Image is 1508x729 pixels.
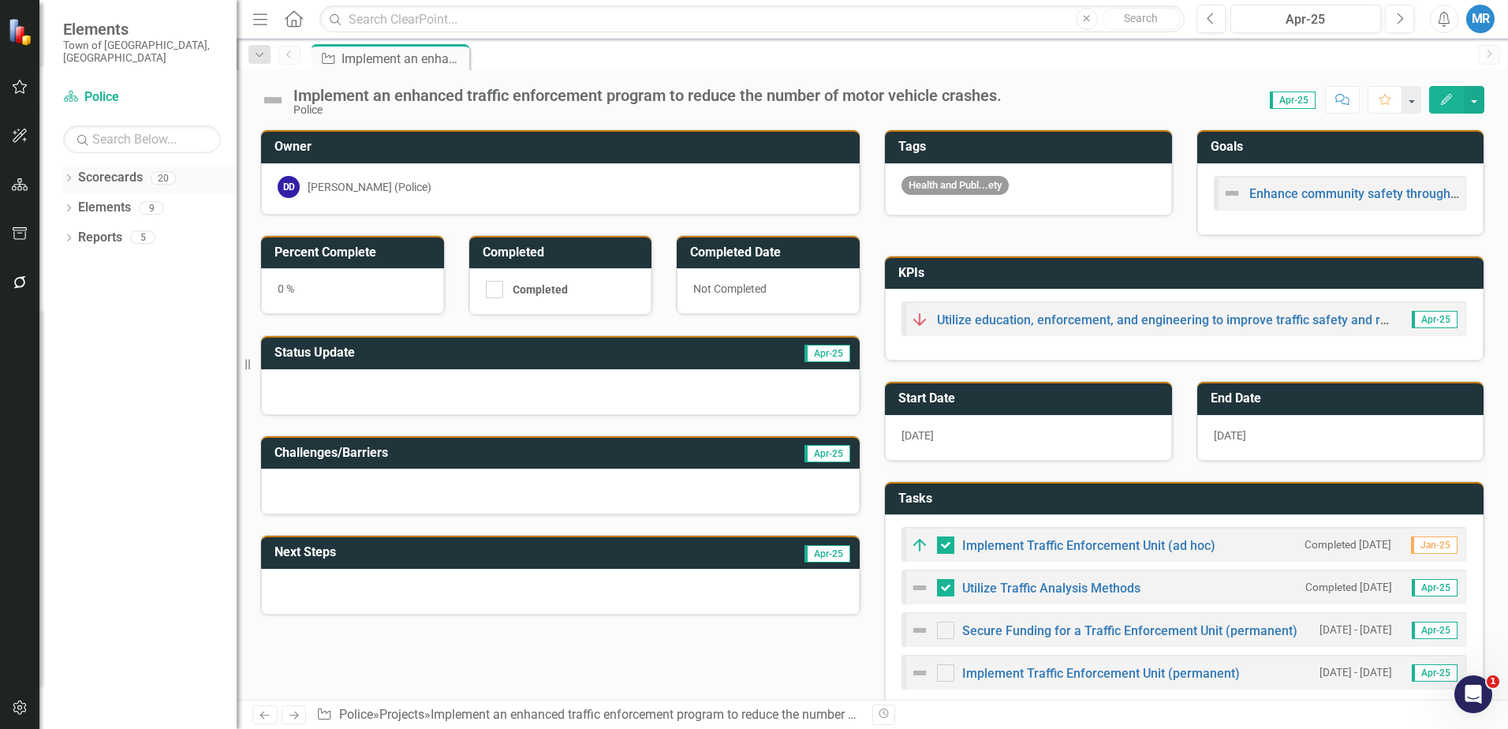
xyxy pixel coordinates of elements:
div: DD [278,176,300,198]
button: Apr-25 [1230,5,1381,33]
h3: KPIs [898,266,1476,280]
b: [PERSON_NAME] Left Column Width [37,126,249,154]
span: Search [1124,12,1158,24]
div: If you need any more help with creating or customizing your [PERSON_NAME] chart report, I’m here ... [13,429,259,556]
h3: Next Steps [274,545,601,559]
button: Gif picker [50,517,62,529]
h3: Goals [1211,140,1476,154]
img: Not Defined [910,578,929,597]
span: Jan-25 [1411,536,1458,554]
a: Police [339,707,373,722]
b: Select Initiatives [37,237,142,249]
b: Initiatives tab [77,252,164,264]
div: Your new [PERSON_NAME] chart will appear under Initiative Reports, showing project timelines and ... [25,336,290,383]
a: Reports [78,229,122,247]
small: [DATE] - [DATE] [1319,665,1392,680]
h3: Tags [898,140,1164,154]
h1: Fin [77,8,95,20]
div: Implement an enhanced traffic enforcement program to reduce the number of motor vehicle crashes. [431,707,987,722]
div: Is that what you were looking for? [13,394,226,428]
h3: Percent Complete [274,245,436,260]
h3: Start Date [898,391,1164,406]
img: Not Defined [1222,184,1241,203]
input: Search ClearPoint... [319,6,1185,33]
span: Apr-25 [804,545,850,563]
span: [DATE] [901,429,934,442]
a: Implement Traffic Enforcement Unit (ad hoc) [962,538,1215,553]
b: Configure Settings [37,53,154,65]
button: Home [247,6,277,36]
span: Apr-25 [804,345,850,362]
button: go back [10,6,40,36]
img: ClearPoint Strategy [7,17,36,47]
div: 0 % [261,268,444,314]
small: Town of [GEOGRAPHIC_DATA], [GEOGRAPHIC_DATA] [63,39,221,65]
a: Implement Traffic Enforcement Unit (permanent) [962,666,1240,681]
h3: Challenges/Barriers [274,446,682,460]
small: Completed [DATE] [1305,580,1392,595]
span: 1 [1487,675,1499,688]
span: Apr-25 [804,445,850,462]
button: Emoji picker [24,517,37,529]
span: Elements [63,20,221,39]
b: Hidden Reports [43,219,140,231]
button: Start recording [100,517,113,529]
b: Click to select specific elements [37,281,253,308]
b: Global Reports [43,174,136,187]
a: Projects [379,707,424,722]
a: Elements [78,199,131,217]
b: Private Reports [43,204,140,216]
span: Apr-25 [1412,622,1458,639]
li: • Check if you don't want to show Initiative milestones • Set and to customize the timeline (opti... [37,52,290,155]
div: If you need any more help with creating or customizing your [PERSON_NAME] chart report, I’m here ... [25,439,246,547]
div: Implement an enhanced traffic enforcement program to reduce the number of motor vehicle crashes. [342,49,465,69]
div: » » [316,706,860,724]
iframe: Intercom live chat [1454,675,1492,713]
div: Close [277,6,305,35]
h3: End Date [1211,391,1476,406]
span: Apr-25 [1412,664,1458,682]
a: Police [63,88,221,107]
img: Not Defined [910,664,929,682]
img: On Target [910,536,929,555]
div: Fin says… [13,429,303,591]
input: Search Below... [63,125,221,153]
b: Set Access Type [37,159,136,172]
div: [PERSON_NAME] (Police) [308,179,431,195]
div: 9 [139,201,164,215]
div: Apr-25 [1236,10,1375,29]
a: Secure Funding for a Traffic Enforcement Unit (permanent) [962,623,1297,638]
h3: Completed Date [690,245,852,260]
button: Upload attachment [75,517,88,529]
h3: Tasks [898,492,1476,506]
small: Completed [DATE] [1305,537,1391,552]
div: Not Completed [677,268,860,314]
b: [PERSON_NAME] Start [65,97,203,110]
span: Apr-25 [1270,92,1316,109]
span: Health and Publ...ety [901,176,1009,196]
b: Save [37,314,67,327]
a: Scorecards [78,169,143,187]
p: The team can also help [77,20,196,36]
b: Hide Milestones [81,68,181,80]
a: Utilize Traffic Analysis Methods [962,581,1140,596]
img: Not Defined [260,88,286,113]
button: Send a message… [271,510,296,536]
li: • : Visible to all scorecard users • : Only visible to you • : Hidden from view [37,159,290,232]
span: Apr-25 [1412,579,1458,596]
div: Is that what you were looking for? [25,403,213,419]
li: your report [37,313,290,328]
div: Implement an enhanced traffic enforcement program to reduce the number of motor vehicle crashes. [293,87,1002,104]
img: Below Plan [910,310,929,329]
textarea: Message… [13,484,302,510]
h3: Owner [274,140,852,154]
div: 20 [151,171,176,185]
img: Profile image for Fin [45,9,70,34]
h3: Status Update [274,346,638,360]
div: Police [293,104,1002,116]
small: [DATE] - [DATE] [1319,622,1392,637]
img: Not Defined [910,621,929,640]
button: MR [1466,5,1495,33]
div: 5 [130,231,155,245]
